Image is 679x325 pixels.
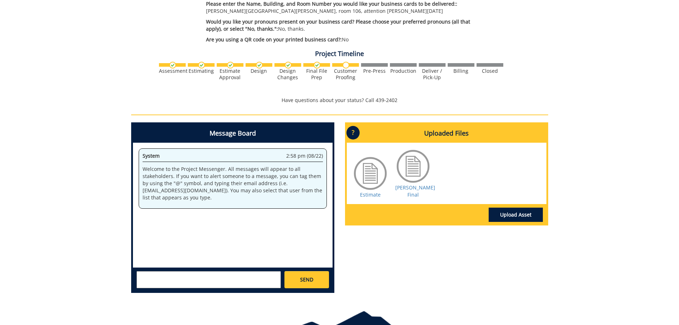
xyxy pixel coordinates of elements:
[284,271,329,288] a: SEND
[227,62,234,68] img: checkmark
[360,191,381,198] a: Estimate
[137,271,281,288] textarea: messageToSend
[346,126,360,139] p: ?
[448,68,474,74] div: Billing
[256,62,263,68] img: checkmark
[303,68,330,81] div: Final File Prep
[206,0,457,7] span: Please enter the Name, Building, and Room Number you would like your business cards to be deliver...
[300,276,313,283] span: SEND
[133,124,333,143] h4: Message Board
[206,18,485,32] p: No, thanks.
[206,36,342,43] span: Are you using a QR code on your printed business card?:
[314,62,320,68] img: checkmark
[188,68,215,74] div: Estimating
[361,68,388,74] div: Pre-Press
[343,62,349,68] img: no
[131,50,548,57] h4: Project Timeline
[131,97,548,104] p: Have questions about your status? Call 439-2402
[390,68,417,74] div: Production
[169,62,176,68] img: checkmark
[143,152,160,159] span: System
[285,62,292,68] img: checkmark
[332,68,359,81] div: Customer Proofing
[206,0,485,15] p: [PERSON_NAME][GEOGRAPHIC_DATA][PERSON_NAME], room 106, attention [PERSON_NAME][DATE]
[143,166,323,201] p: Welcome to the Project Messenger. All messages will appear to all stakeholders. If you want to al...
[286,152,323,159] span: 2:58 pm (08/22)
[217,68,243,81] div: Estimate Approval
[246,68,272,74] div: Design
[419,68,446,81] div: Deliver / Pick-Up
[198,62,205,68] img: checkmark
[159,68,186,74] div: Assessment
[395,184,435,198] a: [PERSON_NAME] Final
[206,18,470,32] span: Would you like your pronouns present on your business card? Please choose your preferred pronouns...
[347,124,546,143] h4: Uploaded Files
[206,36,485,43] p: No
[477,68,503,74] div: Closed
[489,208,543,222] a: Upload Asset
[274,68,301,81] div: Design Changes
